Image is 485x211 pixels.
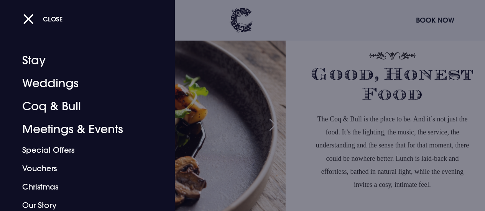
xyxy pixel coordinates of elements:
a: Meetings & Events [22,118,142,141]
a: Christmas [22,178,142,196]
a: Coq & Bull [22,95,142,118]
a: Weddings [22,72,142,95]
a: Stay [22,49,142,72]
a: Special Offers [22,141,142,159]
a: Vouchers [22,159,142,178]
button: Close [23,11,63,27]
span: Close [43,15,63,23]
